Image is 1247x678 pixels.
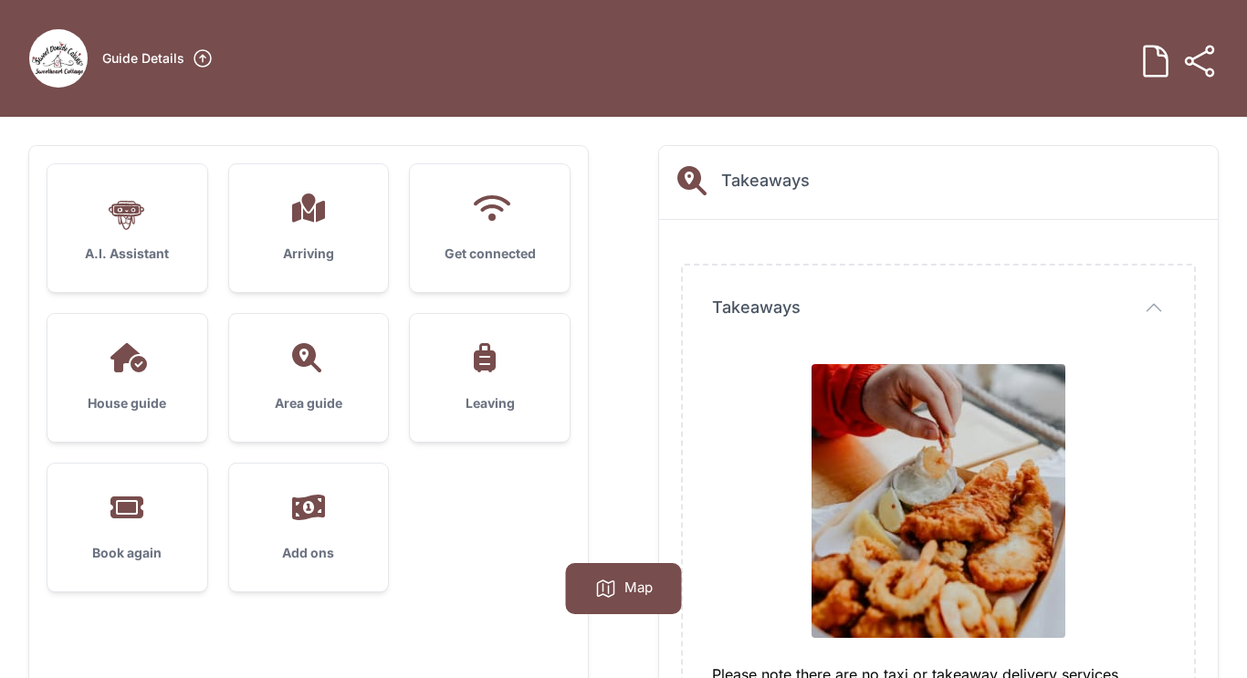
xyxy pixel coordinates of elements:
h3: Book again [77,544,178,562]
button: Takeaways [712,295,1165,320]
h3: Get connected [439,245,540,263]
a: Guide Details [102,47,214,69]
h3: Leaving [439,394,540,412]
h3: Guide Details [102,49,184,68]
a: Add ons [229,464,389,591]
a: Book again [47,464,207,591]
img: 4x1q12uujyusfrbf54k0ydm7r1y8 [29,29,88,88]
h3: House guide [77,394,178,412]
p: Map [624,578,653,600]
h3: Area guide [258,394,360,412]
a: Get connected [410,164,570,292]
a: Arriving [229,164,389,292]
h3: Add ons [258,544,360,562]
span: Takeaways [712,295,801,320]
a: Leaving [410,314,570,442]
h3: Arriving [258,245,360,263]
h3: A.I. Assistant [77,245,178,263]
a: Area guide [229,314,389,442]
h2: Takeaways [721,168,810,193]
a: House guide [47,314,207,442]
img: kipejik7244vc5sqt5vrc4ifga2w [812,364,1065,638]
a: A.I. Assistant [47,164,207,292]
